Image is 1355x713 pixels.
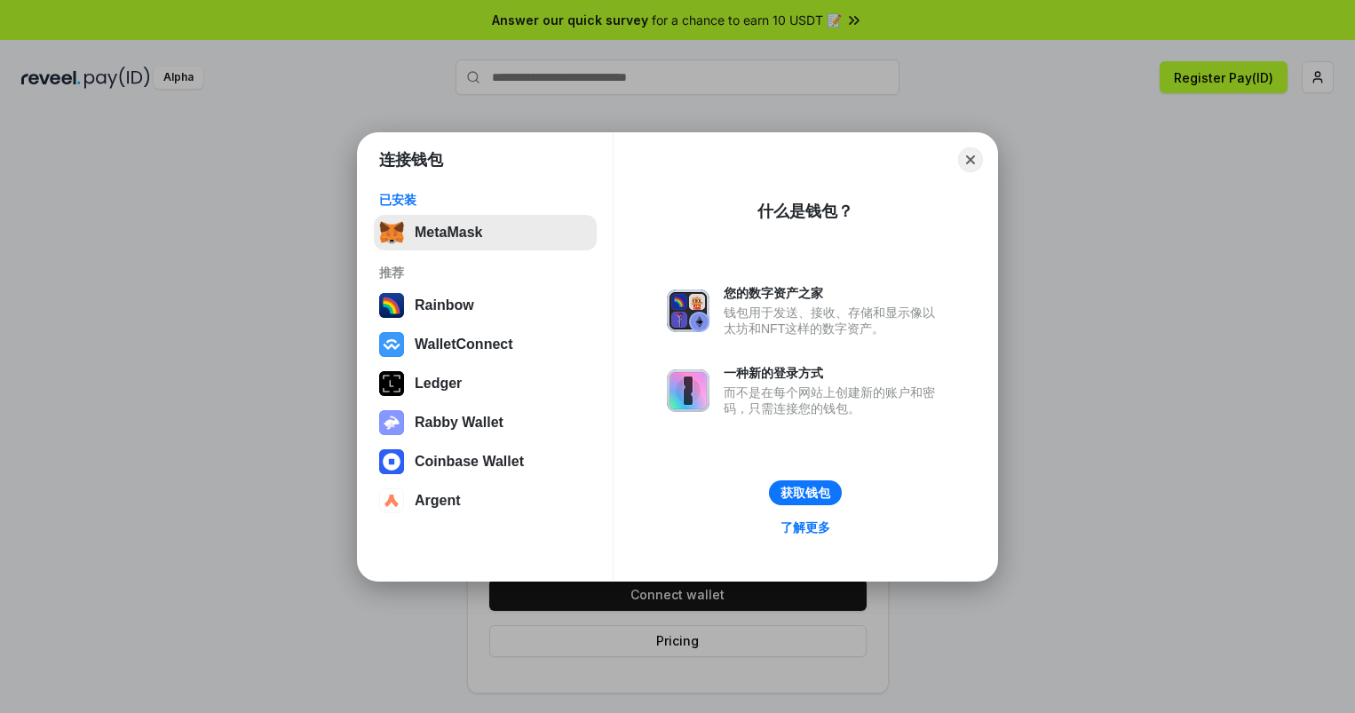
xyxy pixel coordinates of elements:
button: Rainbow [374,288,597,323]
img: svg+xml,%3Csvg%20xmlns%3D%22http%3A%2F%2Fwww.w3.org%2F2000%2Fsvg%22%20width%3D%2228%22%20height%3... [379,371,404,396]
img: svg+xml,%3Csvg%20xmlns%3D%22http%3A%2F%2Fwww.w3.org%2F2000%2Fsvg%22%20fill%3D%22none%22%20viewBox... [667,289,709,332]
img: svg+xml,%3Csvg%20width%3D%2228%22%20height%3D%2228%22%20viewBox%3D%220%200%2028%2028%22%20fill%3D... [379,488,404,513]
button: 获取钱包 [769,480,842,505]
img: svg+xml,%3Csvg%20width%3D%22120%22%20height%3D%22120%22%20viewBox%3D%220%200%20120%20120%22%20fil... [379,293,404,318]
button: Coinbase Wallet [374,444,597,479]
div: 钱包用于发送、接收、存储和显示像以太坊和NFT这样的数字资产。 [724,305,944,337]
button: Rabby Wallet [374,405,597,440]
div: Rabby Wallet [415,415,503,431]
button: MetaMask [374,215,597,250]
div: 而不是在每个网站上创建新的账户和密码，只需连接您的钱包。 [724,384,944,416]
img: svg+xml,%3Csvg%20xmlns%3D%22http%3A%2F%2Fwww.w3.org%2F2000%2Fsvg%22%20fill%3D%22none%22%20viewBox... [667,369,709,412]
div: MetaMask [415,225,482,241]
div: 一种新的登录方式 [724,365,944,381]
div: 推荐 [379,265,591,281]
button: Ledger [374,366,597,401]
h1: 连接钱包 [379,149,443,170]
div: WalletConnect [415,337,513,353]
div: 已安装 [379,192,591,208]
div: Rainbow [415,297,474,313]
img: svg+xml,%3Csvg%20xmlns%3D%22http%3A%2F%2Fwww.w3.org%2F2000%2Fsvg%22%20fill%3D%22none%22%20viewBox... [379,410,404,435]
button: WalletConnect [374,327,597,362]
div: 获取钱包 [781,485,830,501]
div: Coinbase Wallet [415,454,524,470]
div: 了解更多 [781,519,830,535]
a: 了解更多 [770,516,841,539]
div: 什么是钱包？ [757,201,853,222]
img: svg+xml,%3Csvg%20width%3D%2228%22%20height%3D%2228%22%20viewBox%3D%220%200%2028%2028%22%20fill%3D... [379,332,404,357]
div: 您的数字资产之家 [724,285,944,301]
div: Ledger [415,376,462,392]
div: Argent [415,493,461,509]
button: Argent [374,483,597,519]
img: svg+xml,%3Csvg%20width%3D%2228%22%20height%3D%2228%22%20viewBox%3D%220%200%2028%2028%22%20fill%3D... [379,449,404,474]
button: Close [958,147,983,172]
img: svg+xml,%3Csvg%20fill%3D%22none%22%20height%3D%2233%22%20viewBox%3D%220%200%2035%2033%22%20width%... [379,220,404,245]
